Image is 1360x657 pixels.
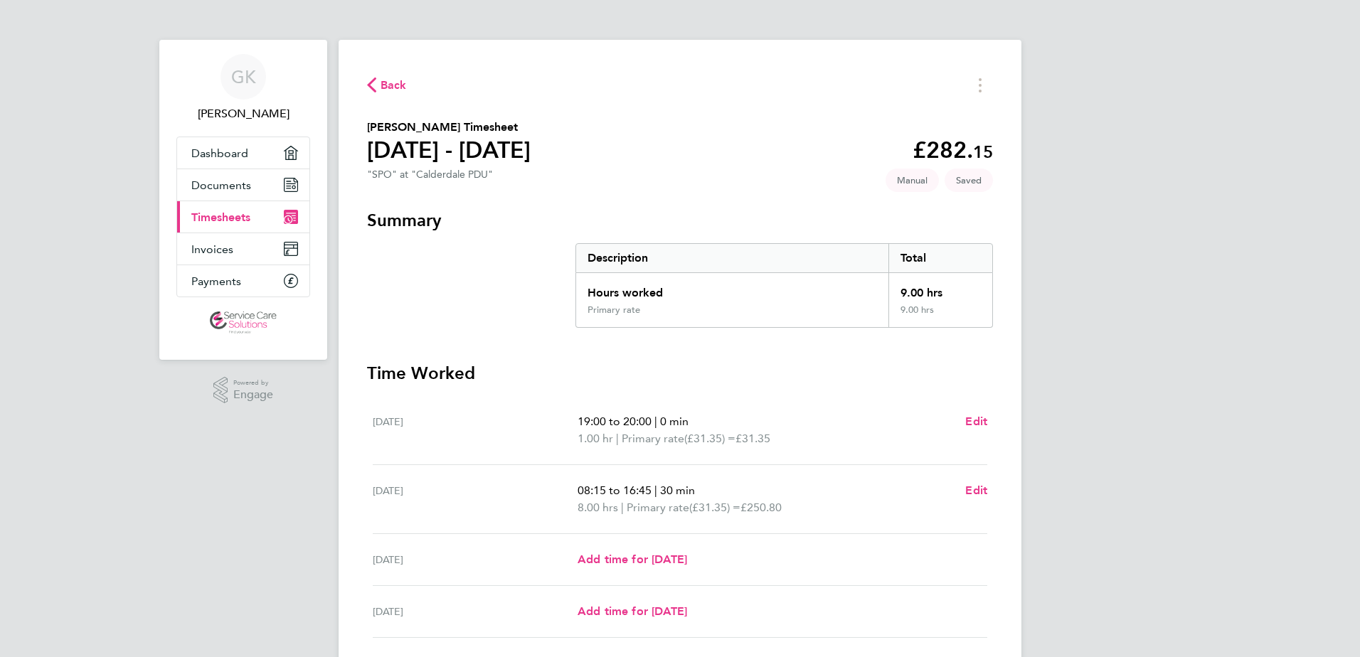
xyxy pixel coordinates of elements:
div: 9.00 hrs [888,304,992,327]
a: Timesheets [177,201,309,233]
div: Summary [575,243,993,328]
div: [DATE] [373,413,578,447]
span: | [621,501,624,514]
div: Primary rate [588,304,640,316]
span: Add time for [DATE] [578,604,687,618]
span: 08:15 to 16:45 [578,484,652,497]
span: | [654,484,657,497]
button: Timesheets Menu [967,74,993,96]
button: Back [367,76,407,94]
span: 30 min [660,484,695,497]
h1: [DATE] - [DATE] [367,136,531,164]
a: Edit [965,482,987,499]
span: 0 min [660,415,689,428]
span: £250.80 [740,501,782,514]
a: Dashboard [177,137,309,169]
div: "SPO" at "Calderdale PDU" [367,169,493,181]
span: Back [381,77,407,94]
a: Add time for [DATE] [578,551,687,568]
a: Payments [177,265,309,297]
div: 9.00 hrs [888,273,992,304]
span: Engage [233,389,273,401]
span: Invoices [191,242,233,256]
a: Powered byEngage [213,377,274,404]
span: 1.00 hr [578,432,613,445]
div: Description [576,244,888,272]
nav: Main navigation [159,40,327,360]
span: £31.35 [735,432,770,445]
span: | [654,415,657,428]
span: 19:00 to 20:00 [578,415,652,428]
span: | [616,432,619,445]
span: This timesheet was manually created. [886,169,939,192]
span: 8.00 hrs [578,501,618,514]
span: Edit [965,484,987,497]
span: (£31.35) = [689,501,740,514]
span: Gary Kilbride [176,105,310,122]
span: Edit [965,415,987,428]
a: Documents [177,169,309,201]
span: Primary rate [622,430,684,447]
h2: [PERSON_NAME] Timesheet [367,119,531,136]
span: (£31.35) = [684,432,735,445]
h3: Time Worked [367,362,993,385]
span: Dashboard [191,146,248,160]
div: [DATE] [373,603,578,620]
span: Payments [191,274,241,288]
a: Go to home page [176,311,310,334]
div: Total [888,244,992,272]
span: Documents [191,178,251,192]
div: [DATE] [373,551,578,568]
a: Add time for [DATE] [578,603,687,620]
span: GK [231,68,256,86]
a: Invoices [177,233,309,265]
h3: Summary [367,209,993,232]
a: GK[PERSON_NAME] [176,54,310,122]
span: Primary rate [627,499,689,516]
span: Timesheets [191,210,250,224]
span: Add time for [DATE] [578,552,687,566]
span: 15 [973,141,993,162]
img: servicecare-logo-retina.png [210,311,277,334]
span: This timesheet is Saved. [945,169,993,192]
div: Hours worked [576,273,888,304]
div: [DATE] [373,482,578,516]
span: Powered by [233,377,273,389]
app-decimal: £282. [913,137,993,164]
a: Edit [965,413,987,430]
